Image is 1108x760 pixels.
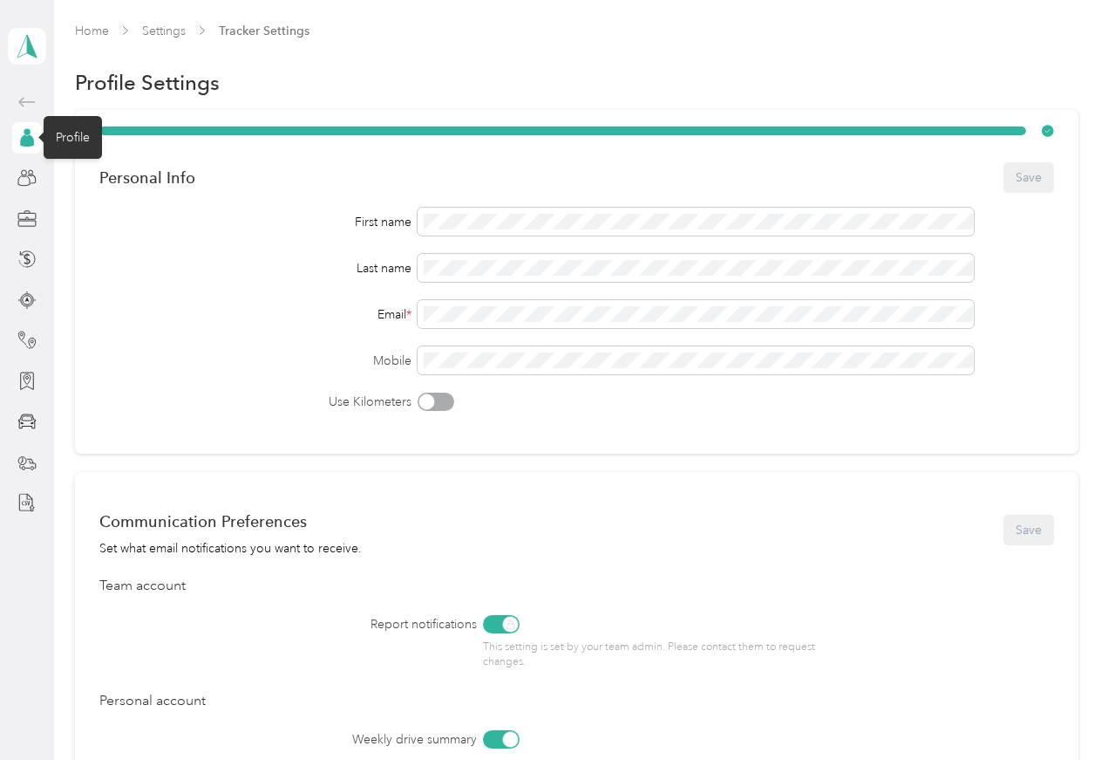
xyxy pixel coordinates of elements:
[99,691,1053,712] div: Personal account
[99,393,411,411] label: Use Kilometers
[99,539,362,558] div: Set what email notifications you want to receive.
[483,640,839,670] p: This setting is set by your team admin. Please contact them to request changes.
[99,305,411,324] div: Email
[44,116,102,159] div: Profile
[197,615,476,633] label: Report notifications
[197,730,476,749] label: Weekly drive summary
[99,512,362,531] div: Communication Preferences
[99,259,411,277] div: Last name
[1010,662,1108,760] iframe: Everlance-gr Chat Button Frame
[219,22,309,40] span: Tracker Settings
[75,73,220,92] h1: Profile Settings
[99,576,1053,597] div: Team account
[142,24,186,38] a: Settings
[99,168,195,187] div: Personal Info
[99,213,411,231] div: First name
[99,352,411,370] label: Mobile
[75,24,109,38] a: Home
